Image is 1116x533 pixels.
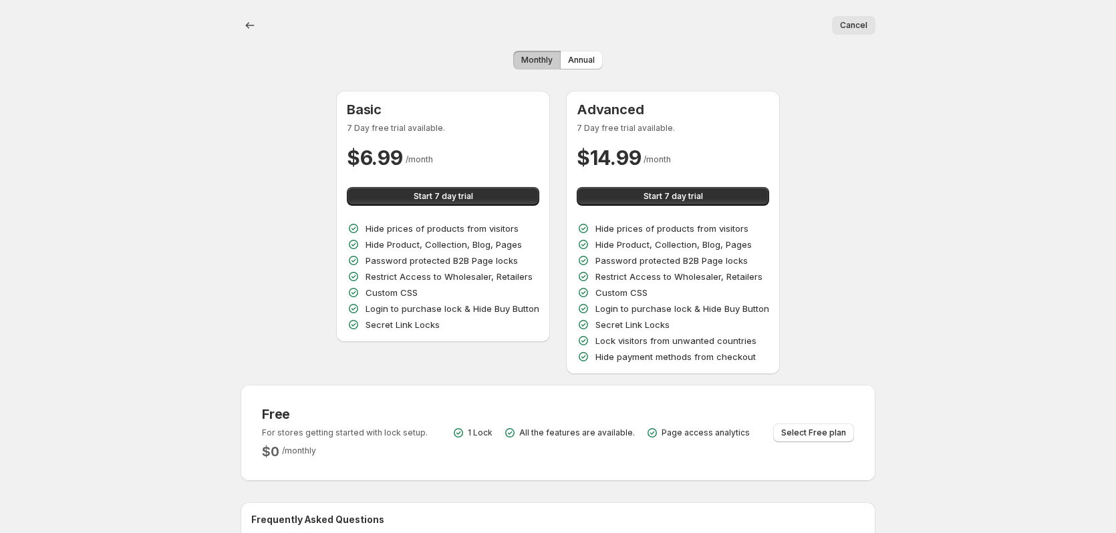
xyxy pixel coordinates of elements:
h3: Basic [347,102,539,118]
p: Custom CSS [595,286,648,299]
p: Hide prices of products from visitors [366,222,519,235]
p: Hide Product, Collection, Blog, Pages [595,238,752,251]
span: / monthly [282,446,316,456]
p: Secret Link Locks [366,318,440,331]
span: Start 7 day trial [414,191,473,202]
p: All the features are available. [519,427,635,438]
h3: Advanced [577,102,769,118]
h3: Free [262,406,428,422]
button: Start 7 day trial [347,187,539,206]
h2: $ 0 [262,443,279,460]
p: 7 Day free trial available. [577,123,769,134]
p: 1 Lock [468,427,493,438]
span: Monthly [521,55,553,65]
span: Annual [568,55,595,65]
p: Restrict Access to Wholesaler, Retailers [366,270,533,283]
p: Secret Link Locks [595,318,670,331]
button: back [241,16,259,35]
p: Custom CSS [366,286,418,299]
p: Hide prices of products from visitors [595,222,748,235]
p: 7 Day free trial available. [347,123,539,134]
button: Monthly [513,51,561,69]
span: Cancel [840,20,867,31]
button: Cancel [832,16,875,35]
p: Hide Product, Collection, Blog, Pages [366,238,522,251]
p: Hide payment methods from checkout [595,350,756,363]
button: Select Free plan [773,423,854,442]
button: Annual [560,51,603,69]
span: Select Free plan [781,427,846,438]
p: Password protected B2B Page locks [366,254,518,267]
p: Page access analytics [662,427,750,438]
span: / month [644,154,671,164]
p: Password protected B2B Page locks [595,254,748,267]
p: Login to purchase lock & Hide Buy Button [366,302,539,315]
h2: $ 6.99 [347,144,403,171]
p: Restrict Access to Wholesaler, Retailers [595,270,762,283]
p: Lock visitors from unwanted countries [595,334,756,347]
span: Start 7 day trial [644,191,703,202]
span: / month [406,154,433,164]
p: Login to purchase lock & Hide Buy Button [595,302,769,315]
h2: Frequently Asked Questions [251,513,865,526]
h2: $ 14.99 [577,144,641,171]
button: Start 7 day trial [577,187,769,206]
p: For stores getting started with lock setup. [262,427,428,438]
